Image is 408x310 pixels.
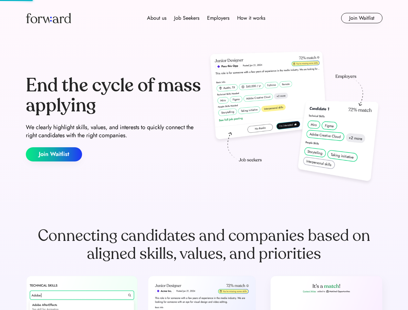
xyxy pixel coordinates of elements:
button: Join Waitlist [26,147,82,161]
div: We clearly highlight skills, values, and interests to quickly connect the right candidates with t... [26,123,202,139]
img: Forward logo [26,13,71,23]
div: Job Seekers [174,14,199,22]
div: Employers [207,14,229,22]
img: hero-image.png [207,49,382,188]
div: End the cycle of mass applying [26,76,202,115]
div: Connecting candidates and companies based on aligned skills, values, and priorities [26,227,382,263]
div: About us [147,14,166,22]
button: Join Waitlist [341,13,382,23]
div: How it works [237,14,265,22]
